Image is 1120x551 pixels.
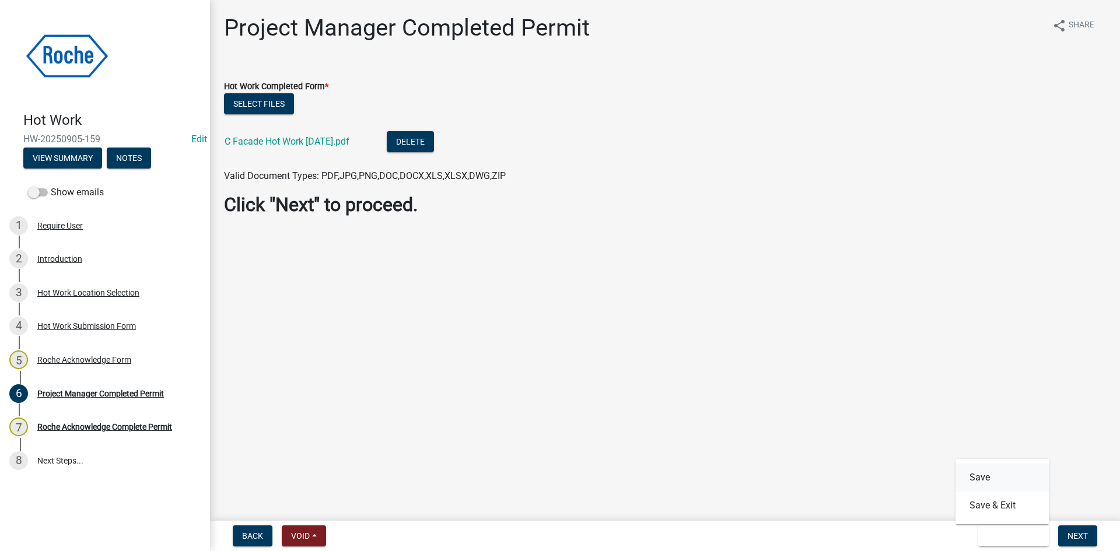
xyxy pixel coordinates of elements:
[224,93,294,114] button: Select files
[191,134,207,145] wm-modal-confirm: Edit Application Number
[988,531,1032,541] span: Save & Exit
[191,134,207,145] a: Edit
[9,417,28,436] div: 7
[37,423,172,431] div: Roche Acknowledge Complete Permit
[23,148,102,169] button: View Summary
[1058,525,1097,546] button: Next
[224,14,590,42] h1: Project Manager Completed Permit
[107,154,151,163] wm-modal-confirm: Notes
[37,255,82,263] div: Introduction
[1052,19,1066,33] i: share
[956,464,1049,492] button: Save
[28,185,104,199] label: Show emails
[225,136,349,147] a: C Facade Hot Work [DATE].pdf
[9,451,28,470] div: 8
[9,317,28,335] div: 4
[233,525,272,546] button: Back
[9,384,28,403] div: 6
[37,222,83,230] div: Require User
[282,525,326,546] button: Void
[291,531,310,541] span: Void
[387,137,434,148] wm-modal-confirm: Delete Document
[23,12,111,100] img: Roche
[37,289,139,297] div: Hot Work Location Selection
[956,459,1049,524] div: Save & Exit
[9,216,28,235] div: 1
[224,170,506,181] span: Valid Document Types: PDF,JPG,PNG,DOC,DOCX,XLS,XLSX,DWG,ZIP
[23,154,102,163] wm-modal-confirm: Summary
[107,148,151,169] button: Notes
[9,250,28,268] div: 2
[23,134,187,145] span: HW-20250905-159
[242,531,263,541] span: Back
[37,389,164,398] div: Project Manager Completed Permit
[387,131,434,152] button: Delete
[956,492,1049,520] button: Save & Exit
[37,322,136,330] div: Hot Work Submission Form
[224,194,418,216] strong: Click "Next" to proceed.
[1043,14,1104,37] button: shareShare
[23,112,201,129] h4: Hot Work
[9,283,28,302] div: 3
[9,350,28,369] div: 5
[224,83,328,91] label: Hot Work Completed Form
[1069,19,1094,33] span: Share
[37,356,131,364] div: Roche Acknowledge Form
[978,525,1049,546] button: Save & Exit
[1067,531,1088,541] span: Next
